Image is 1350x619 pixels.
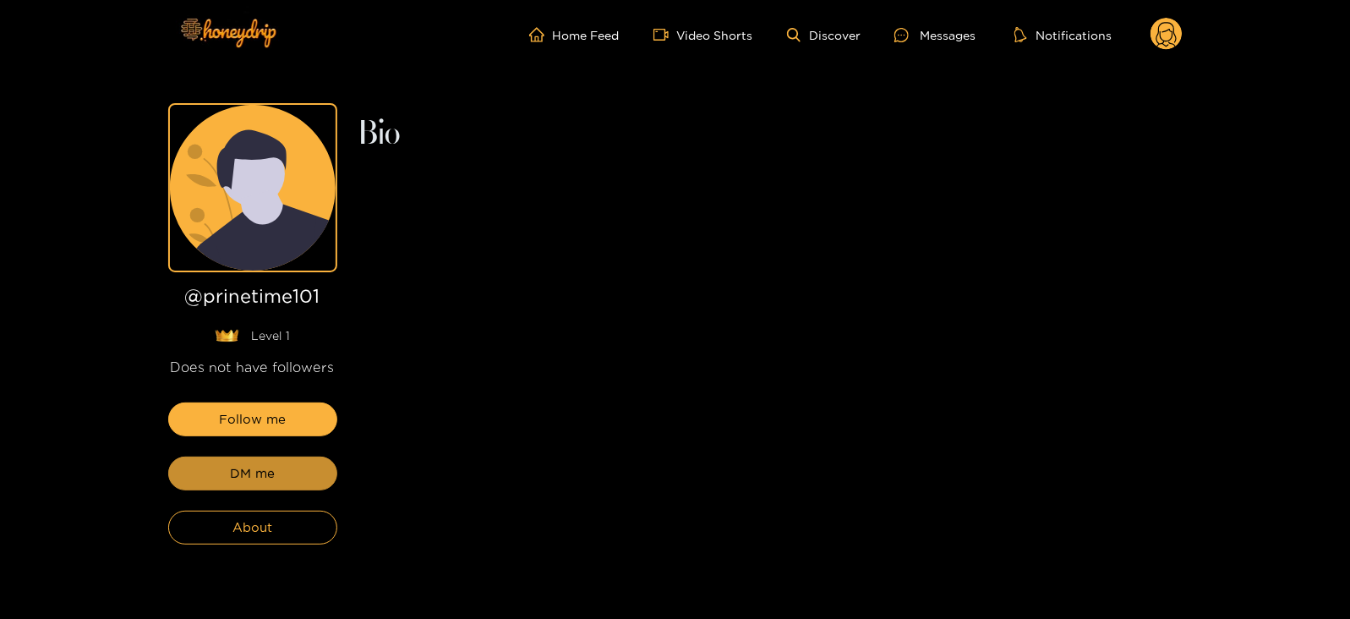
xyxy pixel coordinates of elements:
[168,358,337,377] div: Does not have followers
[230,463,275,484] span: DM me
[168,286,337,314] h1: @ prinetime101
[653,27,753,42] a: Video Shorts
[215,329,239,342] img: lavel grade
[529,27,620,42] a: Home Feed
[1009,26,1117,43] button: Notifications
[232,518,272,538] span: About
[787,28,861,42] a: Discover
[168,403,337,436] button: Follow me
[894,25,976,45] div: Messages
[168,511,337,545] button: About
[219,409,286,430] span: Follow me
[653,27,677,42] span: video-camera
[168,457,337,490] button: DM me
[529,27,553,42] span: home
[358,120,1183,149] h2: Bio
[252,327,291,344] span: Level 1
